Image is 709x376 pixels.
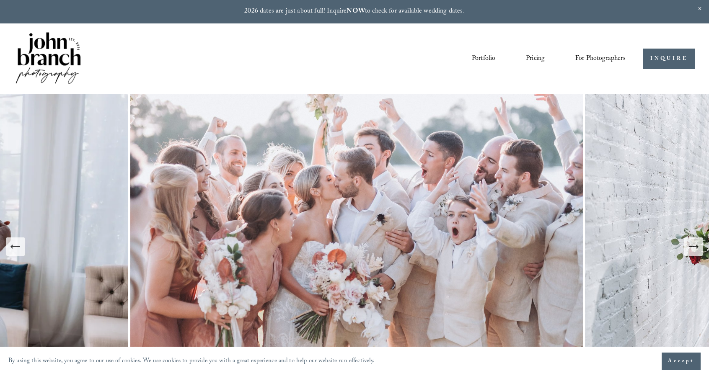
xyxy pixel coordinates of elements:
a: INQUIRE [643,49,695,69]
button: Accept [662,353,701,370]
span: For Photographers [575,52,626,65]
a: Pricing [526,52,545,66]
button: Previous Slide [6,237,25,256]
a: Portfolio [472,52,495,66]
a: folder dropdown [575,52,626,66]
p: By using this website, you agree to our use of cookies. We use cookies to provide you with a grea... [8,355,375,368]
img: John Branch IV Photography [14,31,82,87]
button: Next Slide [684,237,703,256]
span: Accept [668,357,694,366]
